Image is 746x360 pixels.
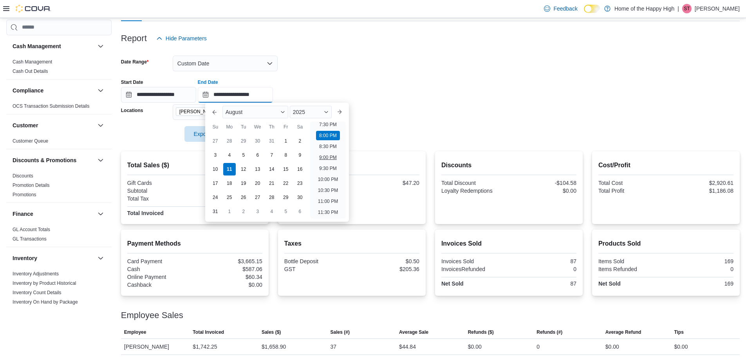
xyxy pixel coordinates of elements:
h3: Discounts & Promotions [13,156,76,164]
button: Discounts & Promotions [96,156,105,165]
div: $0.00 [605,342,619,351]
div: $205.36 [353,266,419,272]
li: 11:00 PM [315,197,341,206]
button: Cash Management [96,42,105,51]
button: Cash Management [13,42,94,50]
div: day-1 [223,205,236,218]
div: 87 [510,258,576,264]
div: day-25 [223,191,236,204]
div: $44.84 [399,342,416,351]
a: Inventory Adjustments [13,271,59,277]
div: Sjaan Thomas [682,4,692,13]
div: day-29 [237,135,250,147]
button: Compliance [13,87,94,94]
div: day-13 [251,163,264,175]
button: Previous Month [208,106,221,118]
div: [PERSON_NAME] [121,339,190,355]
div: $4,106.69 [196,188,262,194]
span: Inventory On Hand by Package [13,299,78,305]
div: Discounts & Promotions [6,171,112,203]
h2: Discounts [441,161,576,170]
div: $60.34 [196,274,262,280]
div: Online Payment [127,274,193,280]
li: 7:30 PM [316,120,340,129]
div: Tu [237,121,250,133]
div: day-26 [237,191,250,204]
h3: Compliance [13,87,43,94]
a: Cash Management [13,59,52,65]
div: day-19 [237,177,250,190]
a: Promotion Details [13,183,50,188]
div: day-30 [251,135,264,147]
button: Finance [96,209,105,219]
div: $0.50 [353,258,419,264]
span: Average Sale [399,329,428,335]
div: day-10 [209,163,222,175]
div: day-1 [280,135,292,147]
div: $205.86 [196,195,262,202]
div: day-6 [251,149,264,161]
div: day-20 [251,177,264,190]
div: Items Sold [598,258,665,264]
div: day-4 [266,205,278,218]
span: Refunds ($) [468,329,494,335]
a: Feedback [541,1,580,16]
input: Press the down key to enter a popover containing a calendar. Press the escape key to close the po... [198,87,273,103]
div: Finance [6,225,112,247]
div: $3,665.15 [196,258,262,264]
span: August [226,109,243,115]
a: GL Transactions [13,236,47,242]
div: 37 [331,342,337,351]
div: Loyalty Redemptions [441,188,508,194]
div: day-8 [280,149,292,161]
div: $1,186.08 [667,188,733,194]
div: $587.06 [196,266,262,272]
div: day-27 [251,191,264,204]
button: Inventory [13,254,94,262]
a: Inventory by Product Historical [13,280,76,286]
input: Press the down key to open a popover containing a calendar. [121,87,196,103]
li: 8:30 PM [316,142,340,151]
div: day-30 [294,191,306,204]
strong: Total Invoiced [127,210,164,216]
span: Sales (#) [331,329,350,335]
div: day-21 [266,177,278,190]
div: day-22 [280,177,292,190]
span: 2025 [293,109,305,115]
span: Inventory Adjustments [13,271,59,277]
div: Sa [294,121,306,133]
div: day-5 [237,149,250,161]
span: Hide Parameters [166,34,207,42]
a: Cash Out Details [13,69,48,74]
div: $0.00 [468,342,482,351]
div: $2,920.61 [667,180,733,186]
div: day-31 [266,135,278,147]
div: $0.00 [196,282,262,288]
li: 11:30 PM [315,208,341,217]
button: Inventory [96,253,105,263]
div: Fr [280,121,292,133]
div: day-12 [237,163,250,175]
a: Customer Queue [13,138,48,144]
span: Tips [674,329,683,335]
label: End Date [198,79,218,85]
span: [PERSON_NAME] Benchlands - Fire & Flower [179,108,240,116]
span: GL Account Totals [13,226,50,233]
div: day-3 [209,149,222,161]
div: day-28 [266,191,278,204]
li: 8:00 PM [316,131,340,140]
h2: Taxes [284,239,419,248]
div: Total Cost [598,180,665,186]
h2: Invoices Sold [441,239,576,248]
a: Inventory Count Details [13,290,61,295]
div: 0 [510,266,576,272]
h2: Cost/Profit [598,161,733,170]
button: Discounts & Promotions [13,156,94,164]
div: Items Refunded [598,266,665,272]
div: Bottle Deposit [284,258,350,264]
div: August, 2025 [208,134,307,219]
div: day-9 [294,149,306,161]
